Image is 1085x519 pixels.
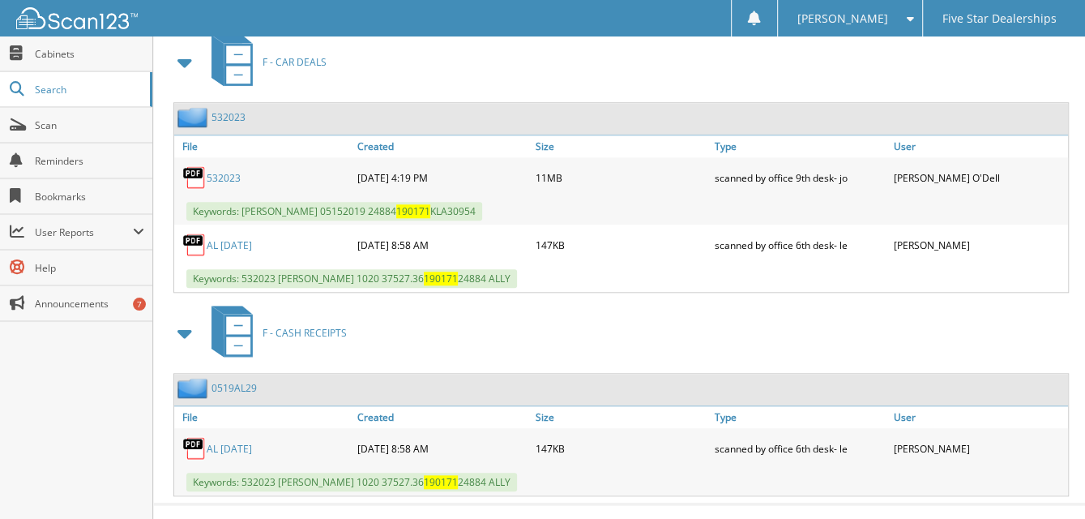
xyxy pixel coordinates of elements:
[182,165,207,190] img: PDF.png
[177,378,211,398] img: folder2.png
[202,30,327,94] a: F - CAR DEALS
[207,171,241,185] a: 532023
[353,229,532,261] div: [DATE] 8:58 AM
[711,229,890,261] div: scanned by office 6th desk- le
[35,118,144,132] span: Scan
[353,432,532,465] div: [DATE] 8:58 AM
[177,107,211,127] img: folder2.png
[174,406,353,428] a: File
[424,272,458,285] span: 190171
[711,406,890,428] a: Type
[211,381,257,395] a: 0519AL29
[35,297,144,311] span: Announcements
[35,154,144,168] span: Reminders
[711,432,890,465] div: scanned by office 6th desk- le
[532,406,711,428] a: Size
[797,14,888,24] span: [PERSON_NAME]
[186,473,517,491] span: Keywords: 532023 [PERSON_NAME] 1020 37527.36 24884 ALLY
[424,475,458,489] span: 190171
[889,135,1068,157] a: User
[16,7,138,29] img: scan123-logo-white.svg
[353,406,532,428] a: Created
[396,204,430,218] span: 190171
[263,326,347,340] span: F - CASH RECEIPTS
[889,161,1068,194] div: [PERSON_NAME] O'Dell
[207,442,252,456] a: AL [DATE]
[186,269,517,288] span: Keywords: 532023 [PERSON_NAME] 1020 37527.36 24884 ALLY
[202,301,347,365] a: F - CASH RECEIPTS
[889,406,1068,428] a: User
[353,135,532,157] a: Created
[532,135,711,157] a: Size
[182,436,207,461] img: PDF.png
[207,238,252,252] a: AL [DATE]
[35,261,144,275] span: Help
[889,432,1068,465] div: [PERSON_NAME]
[186,202,482,221] span: Keywords: [PERSON_NAME] 05152019 24884 KLA30954
[182,233,207,257] img: PDF.png
[35,225,133,239] span: User Reports
[353,161,532,194] div: [DATE] 4:19 PM
[35,190,144,204] span: Bookmarks
[35,47,144,61] span: Cabinets
[711,135,890,157] a: Type
[532,432,711,465] div: 147KB
[532,229,711,261] div: 147KB
[133,298,146,311] div: 7
[174,135,353,157] a: File
[532,161,711,194] div: 11MB
[711,161,890,194] div: scanned by office 9th desk- jo
[35,83,142,97] span: Search
[942,14,1056,24] span: Five Star Dealerships
[263,55,327,69] span: F - CAR DEALS
[889,229,1068,261] div: [PERSON_NAME]
[211,110,246,124] a: 532023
